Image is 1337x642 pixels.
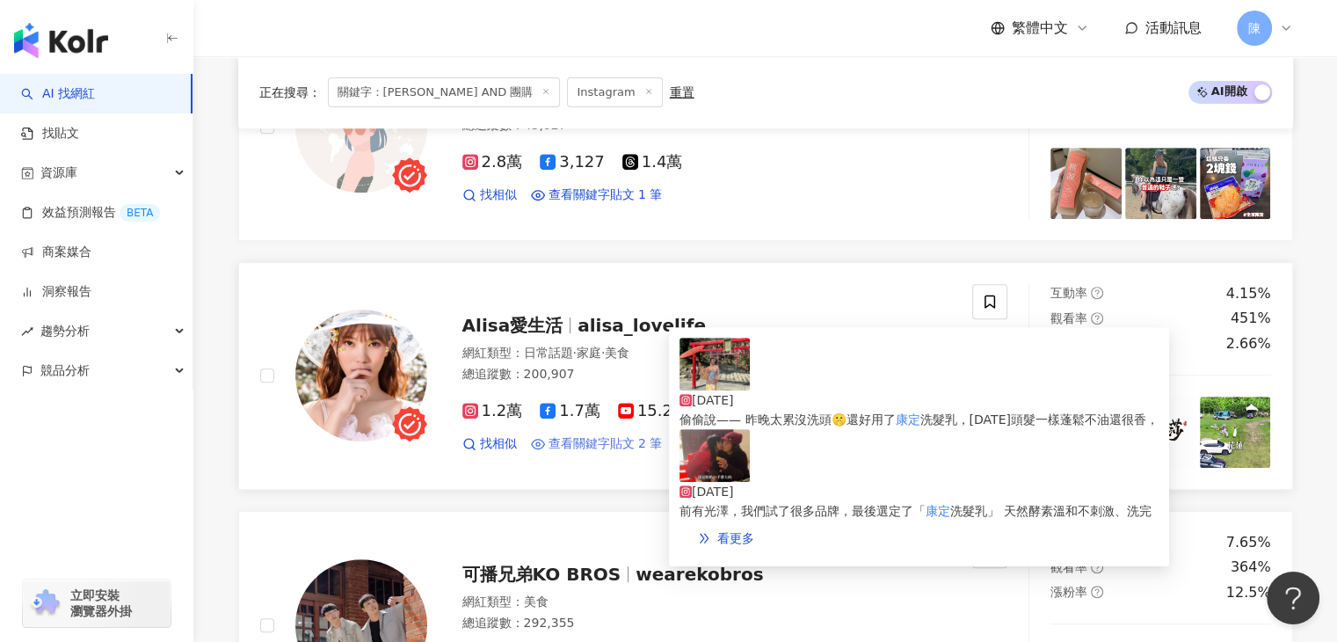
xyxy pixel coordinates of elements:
span: Alisa愛生活 [462,315,563,336]
a: 查看關鍵字貼文 2 筆 [531,435,663,453]
div: 2.66% [1226,334,1271,354]
span: 關鍵字：[PERSON_NAME] AND 團購 [328,77,561,107]
span: question-circle [1091,561,1103,573]
span: 洗髮乳」 天然酵素溫和不刺激、洗完 [950,504,1151,518]
span: 繁體中文 [1012,18,1068,38]
span: 找相似 [480,186,517,204]
div: 7.65% [1226,533,1271,552]
span: rise [21,325,33,338]
img: KOL Avatar [295,310,427,441]
span: question-circle [1091,312,1103,325]
img: post-image [1200,397,1271,468]
div: 總追蹤數 ： 292,355 [462,615,952,632]
span: [DATE] [692,393,733,407]
span: question-circle [1091,287,1103,299]
span: 家庭 [577,346,601,360]
span: [DATE] [692,485,733,499]
a: 效益預測報告BETA [21,204,160,222]
span: double-right [698,532,710,544]
div: 4.15% [1226,284,1271,303]
span: 3,127 [540,153,605,171]
span: 偷偷說—— 昨晚太累沒洗頭🤫還好用了 [679,412,895,427]
span: wearekobros [636,564,763,585]
span: Instagram [567,77,662,107]
span: 1.7萬 [540,402,600,420]
span: 觀看率 [1050,560,1087,574]
a: KOL AvatarAlisa愛生活alisa_lovelife網紅類型：日常話題·家庭·美食總追蹤數：200,9071.2萬1.7萬15.2萬1.6萬3,741找相似查看關鍵字貼文 2 筆互動... [238,262,1293,490]
span: 正在搜尋 ： [259,85,321,99]
div: 364% [1231,558,1271,577]
a: KOL Avatarbelindagotravel[PERSON_NAME]達旅行中網紅類型：感情·3C家電·營養與保健·日常話題·教育與學習·美食·生活風格·旅遊總追蹤數：45,0272.8萬... [238,13,1293,241]
a: 查看關鍵字貼文 1 筆 [531,186,663,204]
span: alisa_lovelife [578,315,706,336]
img: post-image [679,338,750,390]
a: searchAI 找網紅 [21,85,95,103]
span: 競品分析 [40,351,90,390]
img: post-image [679,429,750,482]
img: post-image [1200,148,1271,219]
img: post-image [1125,148,1196,219]
span: 找相似 [480,435,517,453]
div: 網紅類型 ： [462,594,952,611]
a: 找貼文 [21,125,79,142]
span: 活動訊息 [1145,19,1202,36]
span: 洗髮乳，[DATE]頭髮一樣蓬鬆不油還很香， [919,412,1158,427]
div: 12.5% [1226,583,1271,602]
span: 可播兄弟KO BROS [462,564,621,585]
span: 查看關鍵字貼文 1 筆 [549,186,663,204]
img: chrome extension [28,589,62,617]
span: 15.2萬 [618,402,688,420]
span: 資源庫 [40,153,77,193]
mark: 康定 [926,504,950,518]
span: 立即安裝 瀏覽器外掛 [70,587,132,619]
span: · [573,346,577,360]
span: 2.8萬 [462,153,523,171]
span: · [601,346,605,360]
a: 找相似 [462,186,517,204]
span: 看更多 [717,531,754,545]
span: 查看關鍵字貼文 2 筆 [549,435,663,453]
span: 1.2萬 [462,402,523,420]
span: 日常話題 [524,346,573,360]
a: double-right看更多 [679,521,773,556]
span: 漲粉率 [1050,585,1087,599]
span: 美食 [605,346,629,360]
a: 找相似 [462,435,517,453]
span: 美食 [524,595,549,609]
span: 1.4萬 [622,153,683,171]
mark: 康定 [895,412,919,427]
iframe: Help Scout Beacon - Open [1267,572,1319,624]
span: 陳 [1248,18,1261,38]
img: post-image [1050,148,1122,219]
span: question-circle [1091,586,1103,598]
div: 451% [1231,309,1271,328]
span: 互動率 [1050,286,1087,300]
a: 洞察報告 [21,283,91,301]
div: 總追蹤數 ： 200,907 [462,366,952,383]
a: 商案媒合 [21,244,91,261]
span: 趨勢分析 [40,311,90,351]
span: 前有光澤，我們試了很多品牌，最後選定了「 [679,504,926,518]
div: 網紅類型 ： [462,345,952,362]
img: logo [14,23,108,58]
span: 觀看率 [1050,311,1087,325]
div: 重置 [670,85,694,99]
a: chrome extension立即安裝 瀏覽器外掛 [23,580,171,627]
